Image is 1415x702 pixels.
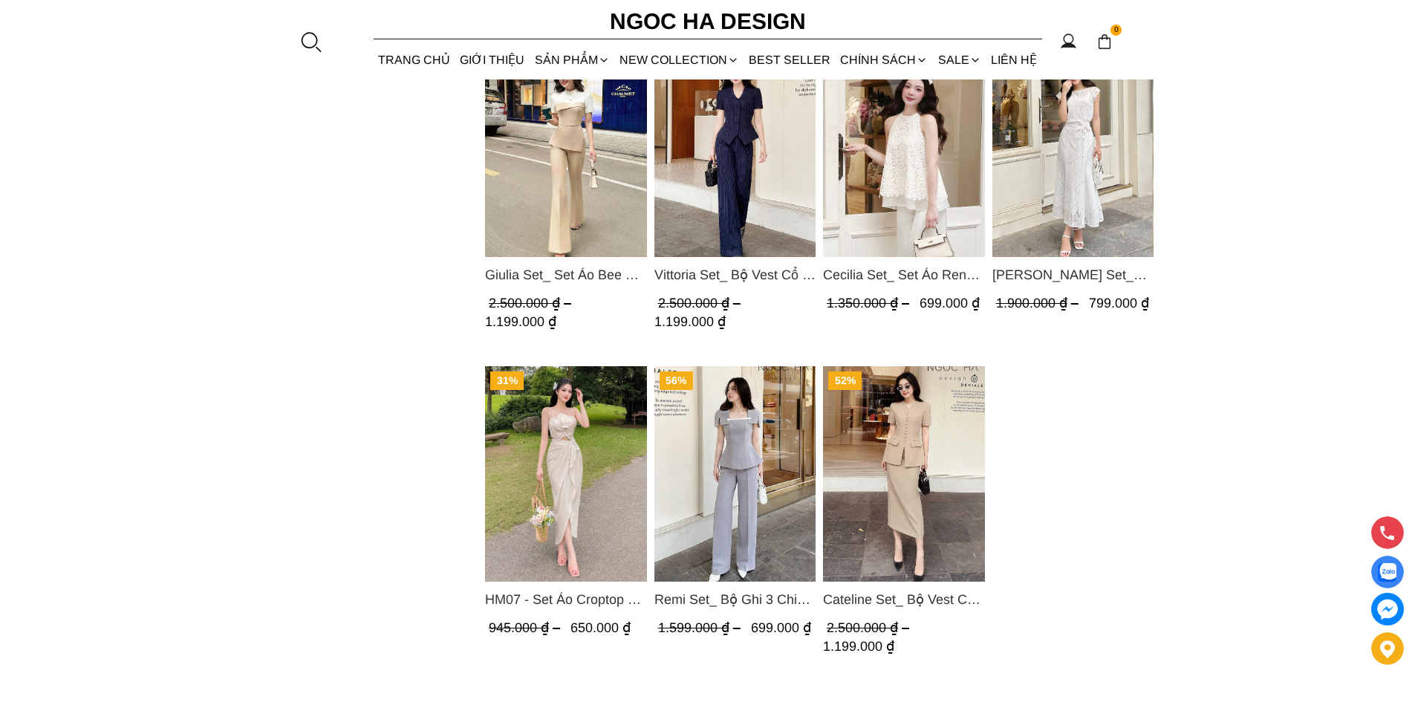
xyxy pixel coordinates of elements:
img: Cecilia Set_ Set Áo Ren Cổ Yếm Quần Suông Màu Kem BQ015 [823,42,985,257]
a: Link to Remi Set_ Bộ Ghi 3 Chi Tiết Quần Suông BQ012 [654,589,816,610]
span: Remi Set_ Bộ Ghi 3 Chi Tiết Quần Suông BQ012 [654,589,816,610]
img: Display image [1378,563,1396,582]
span: 699.000 ₫ [920,296,980,311]
span: Vittoria Set_ Bộ Vest Cổ V Quần Suông Kẻ Sọc BQ013 [654,264,816,285]
span: 799.000 ₫ [1088,296,1148,311]
span: 1.599.000 ₫ [657,620,744,635]
span: 945.000 ₫ [489,620,564,635]
img: HM07 - Set Áo Croptop 2 Dây Đính Hoa, Chân Váy Nhún Xẻ Trước Màu Kem Muối Tiêu [485,366,647,582]
a: Ngoc Ha Design [596,4,819,39]
span: Cecilia Set_ Set Áo Ren Cổ Yếm Quần Suông Màu Kem BQ015 [823,264,985,285]
span: 1.199.000 ₫ [485,314,556,329]
img: img-CART-ICON-ksit0nf1 [1096,33,1113,50]
div: SẢN PHẨM [530,40,614,79]
img: Cateline Set_ Bộ Vest Cổ V Đính Cúc Nhí Chân Váy Bút Chì BJ127 [823,366,985,582]
a: Link to HM07 - Set Áo Croptop 2 Dây Đính Hoa, Chân Váy Nhún Xẻ Trước Màu Kem Muối Tiêu [485,589,647,610]
a: LIÊN HỆ [986,40,1041,79]
a: SALE [933,40,986,79]
span: 2.500.000 ₫ [657,296,744,311]
span: 699.000 ₫ [750,620,810,635]
span: HM07 - Set Áo Croptop 2 Dây Đính Hoa, Chân Váy Nhún Xẻ Trước Màu Kem Muối Tiêu [485,589,647,610]
a: Product image - Cateline Set_ Bộ Vest Cổ V Đính Cúc Nhí Chân Váy Bút Chì BJ127 [823,366,985,582]
a: Product image - HM07 - Set Áo Croptop 2 Dây Đính Hoa, Chân Váy Nhún Xẻ Trước Màu Kem Muối Tiêu [485,366,647,582]
a: Product image - Vittoria Set_ Bộ Vest Cổ V Quần Suông Kẻ Sọc BQ013 [654,42,816,257]
span: Cateline Set_ Bộ Vest Cổ V Đính Cúc Nhí Chân Váy Bút Chì BJ127 [823,589,985,610]
span: 2.500.000 ₫ [827,620,913,635]
a: Link to Giulia Set_ Set Áo Bee Mix Cổ Trắng Đính Cúc Quần Loe BQ014 [485,264,647,285]
img: Vittoria Set_ Bộ Vest Cổ V Quần Suông Kẻ Sọc BQ013 [654,42,816,257]
img: Giulia Set_ Set Áo Bee Mix Cổ Trắng Đính Cúc Quần Loe BQ014 [485,42,647,257]
span: 1.199.000 ₫ [823,639,894,654]
a: Link to Cateline Set_ Bộ Vest Cổ V Đính Cúc Nhí Chân Váy Bút Chì BJ127 [823,589,985,610]
span: 1.199.000 ₫ [654,314,725,329]
a: Link to Cecilia Set_ Set Áo Ren Cổ Yếm Quần Suông Màu Kem BQ015 [823,264,985,285]
a: TRANG CHỦ [374,40,455,79]
span: 1.900.000 ₫ [995,296,1081,311]
span: [PERSON_NAME] Set_ [PERSON_NAME] Áo Sơ Mi [PERSON_NAME] [PERSON_NAME] Đuôi Cá [PERSON_NAME] BJ139 [992,264,1154,285]
a: Display image [1371,556,1404,588]
a: NEW COLLECTION [614,40,744,79]
span: 1.350.000 ₫ [827,296,913,311]
div: Chính sách [836,40,933,79]
a: Link to Isabella Set_ Bộ Ren Áo Sơ Mi Vai Chờm Chân Váy Đuôi Cá Màu Trắng BJ139 [992,264,1154,285]
a: Product image - Giulia Set_ Set Áo Bee Mix Cổ Trắng Đính Cúc Quần Loe BQ014 [485,42,647,257]
a: messenger [1371,593,1404,625]
span: 2.500.000 ₫ [489,296,575,311]
a: Product image - Remi Set_ Bộ Ghi 3 Chi Tiết Quần Suông BQ012 [654,366,816,582]
span: 650.000 ₫ [570,620,631,635]
a: Product image - Cecilia Set_ Set Áo Ren Cổ Yếm Quần Suông Màu Kem BQ015 [823,42,985,257]
img: Isabella Set_ Bộ Ren Áo Sơ Mi Vai Chờm Chân Váy Đuôi Cá Màu Trắng BJ139 [992,42,1154,257]
img: Remi Set_ Bộ Ghi 3 Chi Tiết Quần Suông BQ012 [654,366,816,582]
a: Link to Vittoria Set_ Bộ Vest Cổ V Quần Suông Kẻ Sọc BQ013 [654,264,816,285]
a: BEST SELLER [744,40,836,79]
span: 0 [1110,25,1122,36]
a: Product image - Isabella Set_ Bộ Ren Áo Sơ Mi Vai Chờm Chân Váy Đuôi Cá Màu Trắng BJ139 [992,42,1154,257]
a: GIỚI THIỆU [455,40,530,79]
span: Giulia Set_ Set Áo Bee Mix Cổ Trắng Đính Cúc Quần Loe BQ014 [485,264,647,285]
